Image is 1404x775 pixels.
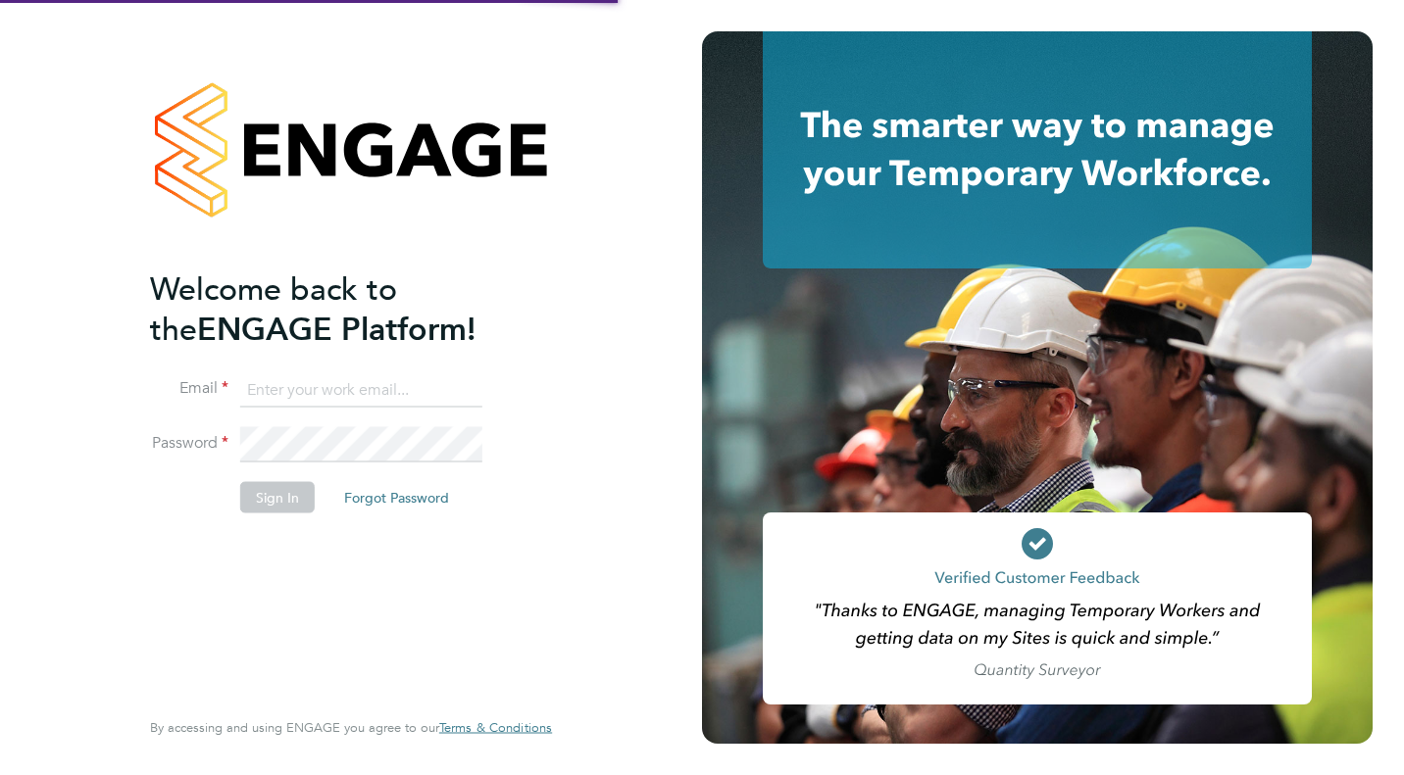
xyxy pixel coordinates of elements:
[328,482,465,513] button: Forgot Password
[150,269,397,348] span: Welcome back to the
[240,372,482,408] input: Enter your work email...
[240,482,315,513] button: Sign In
[439,720,552,736] a: Terms & Conditions
[150,719,552,736] span: By accessing and using ENGAGE you agree to our
[439,719,552,736] span: Terms & Conditions
[150,268,532,349] h2: ENGAGE Platform!
[150,433,228,454] label: Password
[150,378,228,399] label: Email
